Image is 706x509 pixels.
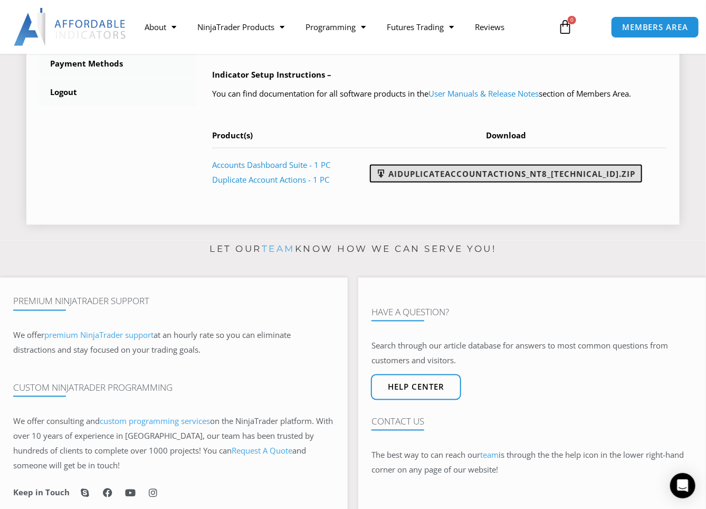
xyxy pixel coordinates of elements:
[568,16,576,24] span: 0
[295,15,376,39] a: Programming
[464,15,515,39] a: Reviews
[134,15,551,39] nav: Menu
[13,488,70,498] h6: Keep in Touch
[428,88,539,99] a: User Manuals & Release Notes
[14,8,127,46] img: LogoAI | Affordable Indicators – NinjaTrader
[212,69,331,80] b: Indicator Setup Instructions –
[371,417,693,427] h4: Contact Us
[134,15,187,39] a: About
[262,243,295,254] a: team
[486,130,526,140] span: Download
[13,296,335,307] h4: Premium NinjaTrader Support
[212,159,330,170] a: Accounts Dashboard Suite - 1 PC
[371,448,693,478] p: The best way to can reach our is through the the help icon in the lower right-hand corner on any ...
[480,450,499,460] a: team
[388,383,444,391] span: Help center
[13,416,210,427] span: We offer consulting and
[371,339,693,369] p: Search through our article database for answers to most common questions from customers and visit...
[40,79,196,106] a: Logout
[212,174,329,185] a: Duplicate Account Actions - 1 PC
[371,307,693,318] h4: Have A Question?
[44,330,154,341] a: premium NinjaTrader support
[670,473,695,498] div: Open Intercom Messenger
[611,16,699,38] a: MEMBERS AREA
[371,374,461,400] a: Help center
[232,446,292,456] a: Request A Quote
[542,12,588,42] a: 0
[13,416,333,471] span: on the NinjaTrader platform. With over 10 years of experience in [GEOGRAPHIC_DATA], our team has ...
[370,165,642,183] a: AIDuplicateAccountActions_NT8_[TECHNICAL_ID].zip
[40,50,196,78] a: Payment Methods
[212,130,253,140] span: Product(s)
[100,416,210,427] a: custom programming services
[13,383,335,393] h4: Custom NinjaTrader Programming
[13,330,44,341] span: We offer
[376,15,464,39] a: Futures Trading
[622,23,688,31] span: MEMBERS AREA
[187,15,295,39] a: NinjaTrader Products
[212,87,666,101] p: You can find documentation for all software products in the section of Members Area.
[13,330,291,355] span: at an hourly rate so you can eliminate distractions and stay focused on your trading goals.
